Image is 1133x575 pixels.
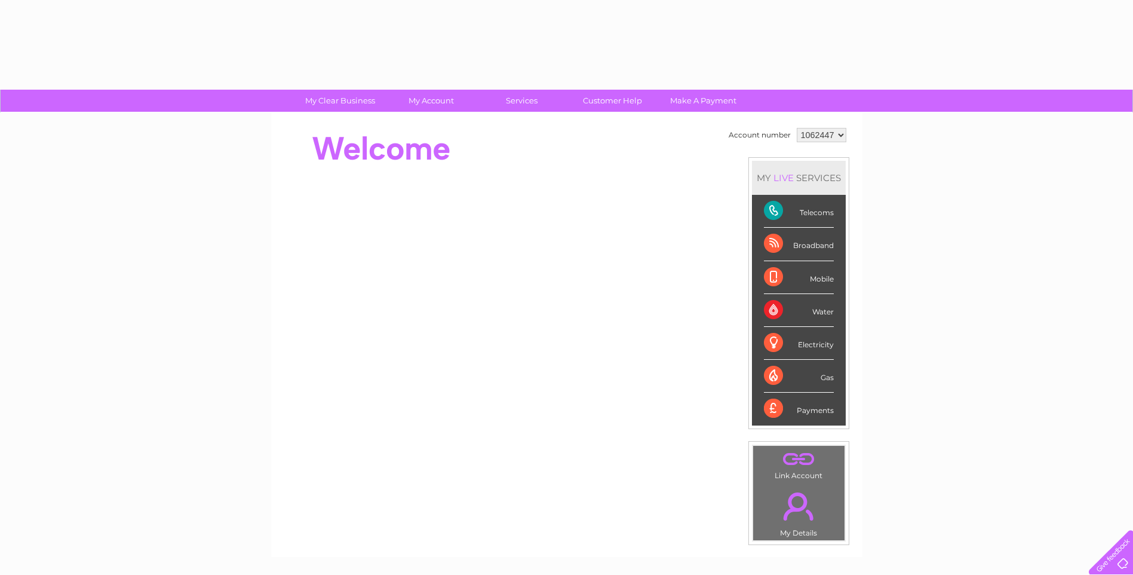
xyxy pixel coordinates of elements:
div: Telecoms [764,195,834,228]
a: Make A Payment [654,90,753,112]
a: . [756,449,842,470]
a: Customer Help [563,90,662,112]
div: LIVE [771,172,796,183]
div: Gas [764,360,834,393]
td: Account number [726,125,794,145]
td: My Details [753,482,845,541]
td: Link Account [753,445,845,483]
div: Water [764,294,834,327]
div: Broadband [764,228,834,261]
a: My Clear Business [291,90,389,112]
div: MY SERVICES [752,161,846,195]
div: Payments [764,393,834,425]
a: My Account [382,90,480,112]
a: Services [472,90,571,112]
div: Mobile [764,261,834,294]
div: Electricity [764,327,834,360]
a: . [756,485,842,527]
